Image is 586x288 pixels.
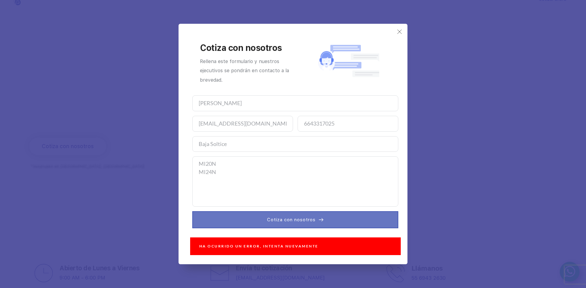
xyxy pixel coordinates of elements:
input: Nombre [192,95,398,111]
input: Telefono [298,116,398,132]
span: Rellena este formulario y nuestros ejecutivos se pondrán en contacto a la brevedad. [200,59,291,83]
button: Cotiza con nosotros [192,211,398,228]
div: Ha ocurrido un error, intenta nuevamente [190,237,401,255]
span: Cotiza con nosotros [267,216,316,223]
input: Correo Electrónico [192,116,293,132]
span: Cotiza con nosotros [200,43,282,53]
input: Empresa [192,136,398,152]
